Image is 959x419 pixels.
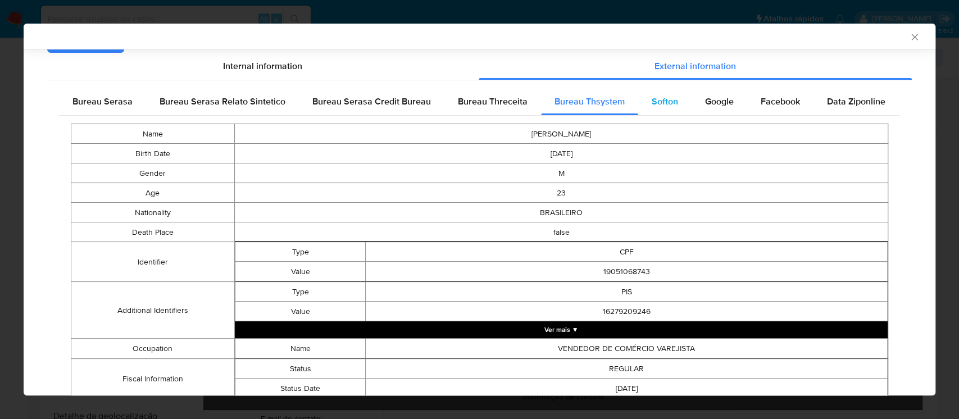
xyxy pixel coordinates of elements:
span: Google [705,95,734,108]
button: Expand array [235,321,888,338]
td: Type [235,242,365,262]
td: [DATE] [234,144,888,163]
span: Internal information [223,60,302,72]
td: Name [235,339,365,358]
span: Bureau Threceita [458,95,528,108]
td: Gender [71,163,235,183]
td: PIS [366,282,888,302]
td: Status Date [235,379,365,398]
td: 19051068743 [366,262,888,281]
td: Death Place [71,222,235,242]
span: Softon [652,95,678,108]
td: Additional Identifiers [71,282,235,339]
td: CPF [366,242,888,262]
span: Data Ziponline [827,95,885,108]
td: false [234,222,888,242]
td: Identifier [71,242,235,282]
td: Fiscal Information [71,359,235,399]
div: closure-recommendation-modal [24,24,935,395]
span: Anexar PDF [62,27,110,52]
td: 23 [234,183,888,203]
td: REGULAR [366,359,888,379]
td: Value [235,262,365,281]
td: BRASILEIRO [234,203,888,222]
button: Fechar a janela [909,31,919,42]
td: Name [71,124,235,144]
div: Detailed info [47,53,912,80]
span: Bureau Thsystem [555,95,625,108]
span: External information [655,60,736,72]
td: [PERSON_NAME] [234,124,888,144]
span: Bureau Serasa Relato Sintetico [160,95,285,108]
span: Bureau Serasa Credit Bureau [312,95,431,108]
td: Occupation [71,339,235,359]
td: Nationality [71,203,235,222]
span: Bureau Serasa [72,95,133,108]
td: VENDEDOR DE COMÉRCIO VAREJISTA [366,339,888,358]
td: 16279209246 [366,302,888,321]
td: M [234,163,888,183]
div: Detailed external info [59,88,900,115]
span: Facebook [761,95,800,108]
td: Birth Date [71,144,235,163]
td: Type [235,282,365,302]
td: Value [235,302,365,321]
td: Status [235,359,365,379]
td: [DATE] [366,379,888,398]
td: Age [71,183,235,203]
